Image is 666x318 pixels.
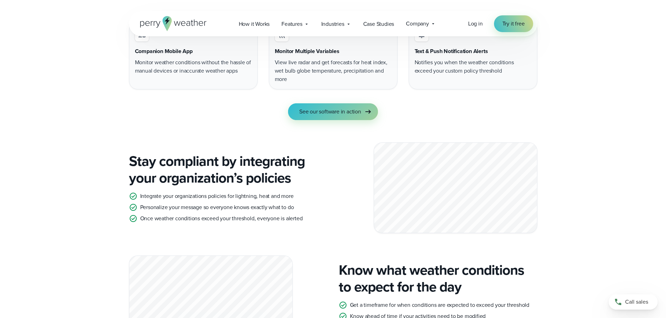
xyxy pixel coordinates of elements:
[415,58,531,75] p: Notifies you when the weather conditions exceed your custom policy threshold
[140,203,294,212] p: Personalize your message so everyone knows exactly what to do
[363,20,394,28] span: Case Studies
[239,20,270,28] span: How it Works
[609,294,658,310] a: Call sales
[135,47,193,56] h3: Companion Mobile App
[321,20,344,28] span: Industries
[275,58,392,83] p: View live radar and get forecasts for heat index, wet bulb globe temperature, precipitation and more
[140,214,303,223] p: Once weather conditions exceed your threshold, everyone is alerted
[339,262,537,295] h3: Know what weather conditions to expect for the day
[233,17,276,31] a: How it Works
[129,153,328,186] h3: Stay compliant by integrating your organization’s policies
[135,58,252,75] p: Monitor weather conditions without the hassle of manual devices or inaccurate weather apps
[494,15,533,32] a: Try it free
[625,298,648,306] span: Call sales
[350,301,529,309] p: Get a timeframe for when conditions are expected to exceed your threshold
[468,20,483,28] a: Log in
[281,20,302,28] span: Features
[140,192,294,200] p: Integrate your organizations policies for lightning, heat and more
[406,20,429,28] span: Company
[502,20,525,28] span: Try it free
[288,103,378,120] a: See our software in action
[275,47,339,56] h3: Monitor Multiple Variables
[299,108,361,116] span: See our software in action
[415,47,488,56] h3: Text & Push Notification Alerts
[357,17,400,31] a: Case Studies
